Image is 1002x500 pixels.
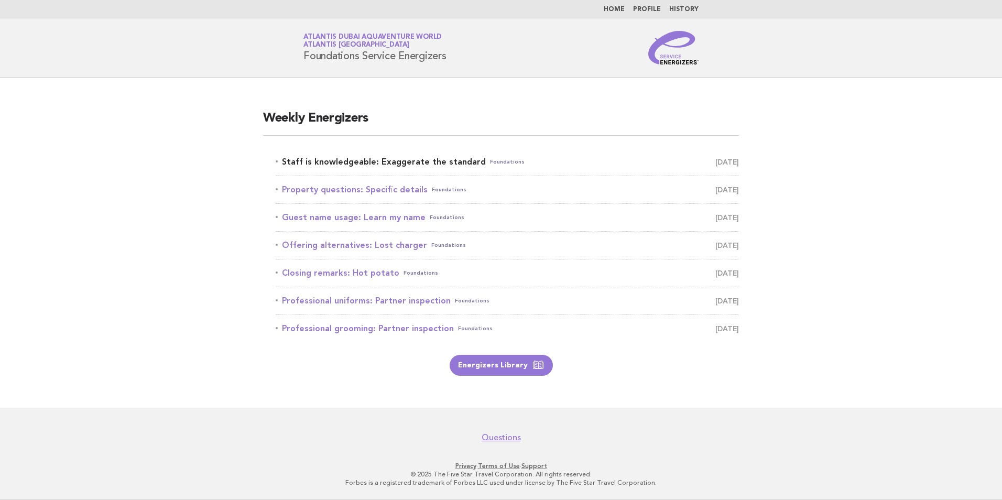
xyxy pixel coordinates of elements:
a: Professional grooming: Partner inspectionFoundations [DATE] [276,321,739,336]
span: [DATE] [715,182,739,197]
img: Service Energizers [648,31,699,64]
a: History [669,6,699,13]
p: © 2025 The Five Star Travel Corporation. All rights reserved. [180,470,822,479]
span: Foundations [431,238,466,253]
h2: Weekly Energizers [263,110,739,136]
span: Foundations [430,210,464,225]
span: [DATE] [715,266,739,280]
a: Privacy [455,462,476,470]
a: Property questions: Specific detailsFoundations [DATE] [276,182,739,197]
span: Foundations [432,182,466,197]
a: Guest name usage: Learn my nameFoundations [DATE] [276,210,739,225]
a: Offering alternatives: Lost chargerFoundations [DATE] [276,238,739,253]
span: [DATE] [715,238,739,253]
span: [DATE] [715,210,739,225]
a: Terms of Use [478,462,520,470]
p: Forbes is a registered trademark of Forbes LLC used under license by The Five Star Travel Corpora... [180,479,822,487]
span: Foundations [404,266,438,280]
a: Closing remarks: Hot potatoFoundations [DATE] [276,266,739,280]
h1: Foundations Service Energizers [303,34,446,61]
a: Profile [633,6,661,13]
span: Foundations [455,294,489,308]
span: [DATE] [715,321,739,336]
span: Foundations [490,155,525,169]
span: [DATE] [715,155,739,169]
a: Atlantis Dubai Aquaventure WorldAtlantis [GEOGRAPHIC_DATA] [303,34,442,48]
span: Atlantis [GEOGRAPHIC_DATA] [303,42,409,49]
a: Staff is knowledgeable: Exaggerate the standardFoundations [DATE] [276,155,739,169]
span: [DATE] [715,294,739,308]
a: Questions [482,432,521,443]
a: Support [521,462,547,470]
p: · · [180,462,822,470]
a: Home [604,6,625,13]
span: Foundations [458,321,493,336]
a: Energizers Library [450,355,553,376]
a: Professional uniforms: Partner inspectionFoundations [DATE] [276,294,739,308]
